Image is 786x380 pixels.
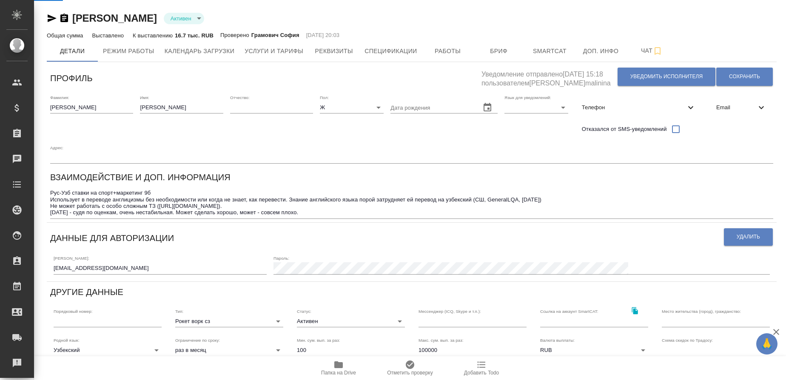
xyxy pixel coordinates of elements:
[52,46,93,57] span: Детали
[50,145,63,150] label: Адрес:
[662,338,713,343] label: Схема скидок по Традосу:
[464,370,499,376] span: Добавить Todo
[716,68,773,86] button: Сохранить
[427,46,468,57] span: Работы
[140,95,149,99] label: Имя:
[50,190,773,216] textarea: Рус-Узб ставки на спорт+маркетинг 9б Использует в переводе англицизмы без необходимости или когда...
[387,370,433,376] span: Отметить проверку
[716,103,756,112] span: Email
[245,46,303,57] span: Услуги и тарифы
[618,68,715,86] button: Уведомить исполнителя
[321,370,356,376] span: Папка на Drive
[756,333,777,354] button: 🙏
[582,125,667,133] span: Отказался от SMS-уведомлений
[50,170,231,184] h6: Взаимодействие и доп. информация
[175,32,214,39] p: 16.7 тыс. RUB
[251,31,299,40] p: Грамович София
[626,302,644,320] button: Скопировать ссылку
[662,309,741,313] label: Место жительства (город), гражданство:
[419,309,481,313] label: Мессенджер (ICQ, Skype и т.п.):
[419,338,464,343] label: Макс. сум. вып. за раз:
[54,344,162,356] div: Узбекский
[230,95,250,99] label: Отчество:
[59,13,69,23] button: Скопировать ссылку
[133,32,175,39] p: К выставлению
[530,46,570,57] span: Smartcat
[478,46,519,57] span: Бриф
[724,228,773,246] button: Удалить
[760,335,774,353] span: 🙏
[709,98,773,117] div: Email
[504,95,551,99] label: Язык для уведомлений:
[297,338,340,343] label: Мин. сум. вып. за раз:
[729,73,760,80] span: Сохранить
[50,231,174,245] h6: Данные для авторизации
[446,356,517,380] button: Добавить Todo
[630,73,703,80] span: Уведомить исполнителя
[481,65,617,88] h5: Уведомление отправлено [DATE] 15:18 пользователем [PERSON_NAME]malinina
[50,95,69,99] label: Фамилия:
[540,338,575,343] label: Валюта выплаты:
[582,103,686,112] span: Телефон
[92,32,126,39] p: Выставлено
[72,12,157,24] a: [PERSON_NAME]
[652,46,663,56] svg: Подписаться
[175,344,283,356] div: раз в месяц
[54,309,92,313] label: Порядковый номер:
[320,95,329,99] label: Пол:
[54,338,80,343] label: Родной язык:
[737,233,760,241] span: Удалить
[581,46,621,57] span: Доп. инфо
[297,315,405,327] div: Активен
[303,356,374,380] button: Папка на Drive
[297,309,311,313] label: Статус:
[47,32,85,39] p: Общая сумма
[313,46,354,57] span: Реквизиты
[575,98,703,117] div: Телефон
[168,15,194,22] button: Активен
[320,102,384,113] div: Ж
[175,338,220,343] label: Ограничение по сроку:
[103,46,154,57] span: Режим работы
[50,71,93,85] h6: Профиль
[175,315,283,327] div: Рокет ворк сз
[306,31,340,40] p: [DATE] 20:03
[175,309,183,313] label: Тип:
[273,256,289,261] label: Пароль:
[540,344,648,356] div: RUB
[165,46,235,57] span: Календарь загрузки
[374,356,446,380] button: Отметить проверку
[540,309,598,313] label: Ссылка на аккаунт SmartCAT:
[220,31,251,40] p: Проверено
[47,13,57,23] button: Скопировать ссылку для ЯМессенджера
[632,45,672,56] span: Чат
[50,285,123,299] h6: Другие данные
[54,256,89,261] label: [PERSON_NAME]:
[164,13,204,24] div: Активен
[365,46,417,57] span: Спецификации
